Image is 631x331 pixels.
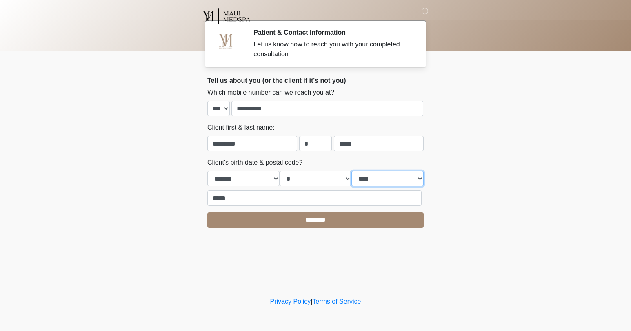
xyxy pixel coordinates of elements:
img: Maui MedSpa Logo [199,6,253,26]
a: Terms of Service [312,298,361,305]
label: Client first & last name: [207,123,275,132]
a: Privacy Policy [270,298,311,305]
img: Agent Avatar [213,29,238,53]
h2: Tell us about you (or the client if it's not you) [207,77,424,84]
label: Client's birth date & postal code? [207,158,302,168]
div: Let us know how to reach you with your completed consultation [253,40,411,59]
label: Which mobile number can we reach you at? [207,88,334,97]
a: | [311,298,312,305]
